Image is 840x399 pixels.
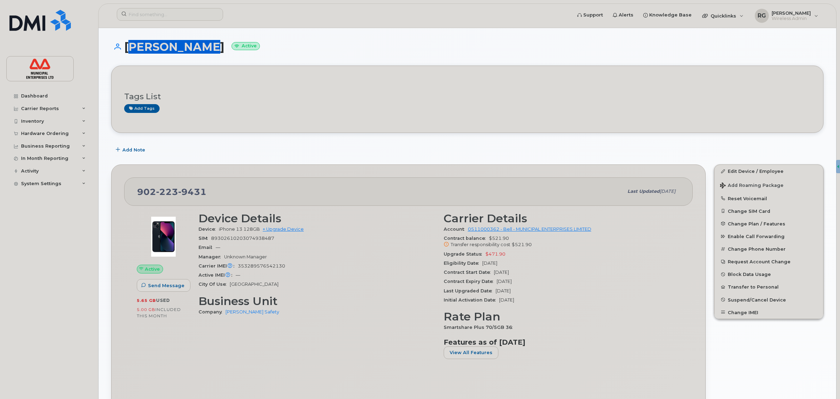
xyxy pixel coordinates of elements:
[714,205,823,217] button: Change SIM Card
[444,226,468,232] span: Account
[148,282,184,289] span: Send Message
[156,187,178,197] span: 223
[450,349,492,356] span: View All Features
[444,288,496,293] span: Last Upgraded Date
[444,310,680,323] h3: Rate Plan
[263,226,304,232] a: + Upgrade Device
[444,346,498,359] button: View All Features
[236,272,240,278] span: —
[482,261,497,266] span: [DATE]
[224,254,267,259] span: Unknown Manager
[714,165,823,177] a: Edit Device / Employee
[714,268,823,280] button: Block Data Usage
[137,307,155,312] span: 5.00 GB
[444,236,680,248] span: $521.90
[714,293,823,306] button: Suspend/Cancel Device
[444,270,494,275] span: Contract Start Date
[728,234,785,239] span: Enable Call Forwarding
[199,245,216,250] span: Email
[199,263,238,269] span: Carrier IMEI
[444,338,680,346] h3: Features as of [DATE]
[199,295,435,307] h3: Business Unit
[145,266,160,272] span: Active
[512,242,532,247] span: $521.90
[230,282,278,287] span: [GEOGRAPHIC_DATA]
[444,279,497,284] span: Contract Expiry Date
[231,42,260,50] small: Active
[211,236,274,241] span: 89302610203074938487
[199,282,230,287] span: City Of Use
[199,212,435,225] h3: Device Details
[660,189,676,194] span: [DATE]
[216,245,220,250] span: —
[137,307,181,318] span: included this month
[199,272,236,278] span: Active IMEI
[444,325,516,330] span: Smartshare Plus 70/5GB 36
[714,306,823,319] button: Change IMEI
[714,243,823,255] button: Change Phone Number
[494,270,509,275] span: [DATE]
[485,251,505,257] span: $471.90
[199,236,211,241] span: SIM
[444,236,489,241] span: Contract balance
[137,279,190,292] button: Send Message
[199,309,226,315] span: Company
[156,298,170,303] span: used
[199,226,219,232] span: Device
[219,226,260,232] span: iPhone 13 128GB
[714,230,823,243] button: Enable Call Forwarding
[111,41,824,53] h1: [PERSON_NAME]
[142,216,184,258] img: image20231002-3703462-1ig824h.jpeg
[496,288,511,293] span: [DATE]
[137,298,156,303] span: 5.65 GB
[728,297,786,302] span: Suspend/Cancel Device
[714,192,823,205] button: Reset Voicemail
[444,251,485,257] span: Upgrade Status
[178,187,207,197] span: 9431
[720,183,784,189] span: Add Roaming Package
[124,104,160,113] a: Add tags
[627,189,660,194] span: Last updated
[226,309,279,315] a: [PERSON_NAME] Safety
[714,217,823,230] button: Change Plan / Features
[497,279,512,284] span: [DATE]
[499,297,514,303] span: [DATE]
[468,226,591,232] a: 0511000362 - Bell - MUNICIPAL ENTERPRISES LIMITED
[444,261,482,266] span: Eligibility Date
[714,280,823,293] button: Transfer to Personal
[728,221,785,226] span: Change Plan / Features
[122,147,145,153] span: Add Note
[137,187,207,197] span: 902
[124,92,811,101] h3: Tags List
[199,254,224,259] span: Manager
[444,297,499,303] span: Initial Activation Date
[111,143,151,156] button: Add Note
[714,255,823,268] button: Request Account Change
[714,178,823,192] button: Add Roaming Package
[451,242,510,247] span: Transfer responsibility cost
[238,263,285,269] span: 353289576542130
[444,212,680,225] h3: Carrier Details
